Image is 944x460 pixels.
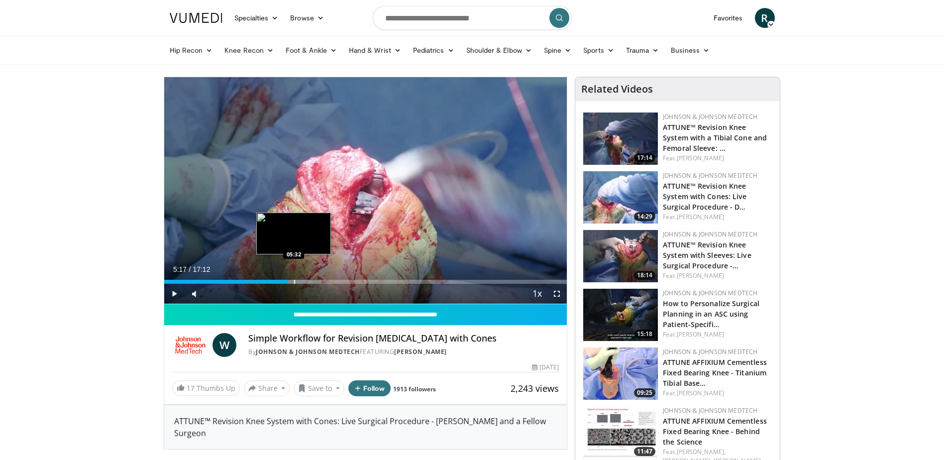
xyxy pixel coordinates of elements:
span: 09:25 [634,388,655,397]
span: 5:17 [173,265,187,273]
a: ATTUNE AFFIXIUM Cementless Fixed Bearing Knee - Titanium Tibial Base… [663,357,767,388]
a: 11:47 [583,406,658,459]
a: [PERSON_NAME] [394,347,447,356]
span: 17:12 [193,265,210,273]
a: Johnson & Johnson MedTech [663,347,757,356]
a: [PERSON_NAME], [677,448,726,456]
button: Fullscreen [547,284,567,304]
a: Johnson & Johnson MedTech [663,289,757,297]
button: Play [164,284,184,304]
img: VuMedi Logo [170,13,222,23]
a: Johnson & Johnson MedTech [663,171,757,180]
a: Johnson & Johnson MedTech [663,113,757,121]
a: [PERSON_NAME] [677,330,724,339]
img: 93511797-7b4b-436c-9455-07ce47cd5058.150x105_q85_crop-smart_upscale.jpg [583,230,658,282]
a: Johnson & Johnson MedTech [663,230,757,238]
a: Business [665,40,716,60]
img: Johnson & Johnson MedTech [172,333,209,357]
span: 17 [187,383,195,393]
span: 14:29 [634,212,655,221]
a: Knee Recon [218,40,280,60]
div: Feat. [663,213,772,222]
a: ATTUNE AFFIXIUM Cementless Fixed Bearing Knee - Behind the Science [663,416,767,447]
a: Hand & Wrist [343,40,407,60]
a: ATTUNE™ Revision Knee System with Cones: Live Surgical Procedure - D… [663,181,746,212]
div: By FEATURING [248,347,559,356]
button: Share [244,380,290,396]
a: ATTUNE™ Revision Knee System with a Tibial Cone and Femoral Sleeve: … [663,122,767,153]
h4: Simple Workflow for Revision [MEDICAL_DATA] with Cones [248,333,559,344]
div: Feat. [663,330,772,339]
a: [PERSON_NAME] [677,271,724,280]
button: Follow [348,380,391,396]
button: Mute [184,284,204,304]
a: 15:18 [583,289,658,341]
img: 0dea4cf9-2679-4316-8ae0-12b58a6cd275.150x105_q85_crop-smart_upscale.jpg [583,347,658,400]
img: image.jpeg [256,213,331,254]
a: Johnson & Johnson MedTech [663,406,757,415]
img: 705d66c7-7729-4914-89a6-8e718c27a9fe.150x105_q85_crop-smart_upscale.jpg [583,171,658,224]
img: 472a121b-35d4-4ec2-8229-75e8a36cd89a.150x105_q85_crop-smart_upscale.jpg [583,289,658,341]
a: How to Personalize Surgical Planning in an ASC using Patient-Specifi… [663,299,759,329]
a: Browse [284,8,330,28]
a: Favorites [708,8,749,28]
a: ATTUNE™ Revision Knee System with Sleeves: Live Surgical Procedure -… [663,240,751,270]
a: 17:14 [583,113,658,165]
img: d367791b-5d96-41de-8d3d-dfa0fe7c9e5a.150x105_q85_crop-smart_upscale.jpg [583,113,658,165]
button: Save to [294,380,344,396]
video-js: Video Player [164,77,567,304]
div: Feat. [663,154,772,163]
h4: Related Videos [581,83,653,95]
a: Johnson & Johnson MedTech [256,347,360,356]
a: Foot & Ankle [280,40,343,60]
a: R [755,8,775,28]
span: 15:18 [634,330,655,339]
a: Sports [577,40,620,60]
span: 2,243 views [511,382,559,394]
div: Progress Bar [164,280,567,284]
a: 17 Thumbs Up [172,380,240,396]
input: Search topics, interventions [373,6,572,30]
a: Spine [538,40,577,60]
a: W [212,333,236,357]
a: Specialties [228,8,285,28]
span: 11:47 [634,447,655,456]
a: 09:25 [583,347,658,400]
button: Playback Rate [527,284,547,304]
a: Shoulder & Elbow [460,40,538,60]
a: 1913 followers [393,385,436,393]
a: [PERSON_NAME] [677,154,724,162]
span: 17:14 [634,153,655,162]
span: / [189,265,191,273]
a: 18:14 [583,230,658,282]
a: 14:29 [583,171,658,224]
div: ATTUNE™ Revision Knee System with Cones: Live Surgical Procedure - [PERSON_NAME] and a Fellow Sur... [164,405,567,449]
a: Hip Recon [164,40,219,60]
a: Pediatrics [407,40,460,60]
div: Feat. [663,389,772,398]
a: [PERSON_NAME] [677,213,724,221]
div: [DATE] [532,363,559,372]
img: 2e84f5b1-a344-45bb-bf05-40b5c6d108d6.150x105_q85_crop-smart_upscale.jpg [583,406,658,459]
a: [PERSON_NAME] [677,389,724,397]
a: Trauma [620,40,665,60]
div: Feat. [663,271,772,280]
span: 18:14 [634,271,655,280]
